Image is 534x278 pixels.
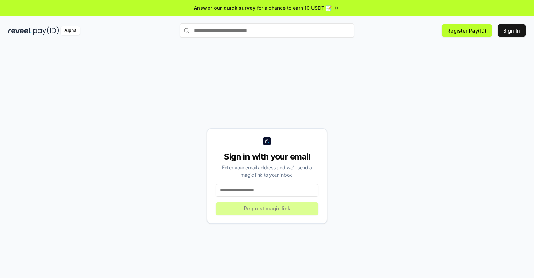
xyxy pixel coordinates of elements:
span: for a chance to earn 10 USDT 📝 [257,4,332,12]
img: logo_small [263,137,271,145]
div: Enter your email address and we’ll send a magic link to your inbox. [216,164,318,178]
div: Sign in with your email [216,151,318,162]
span: Answer our quick survey [194,4,255,12]
div: Alpha [61,26,80,35]
button: Register Pay(ID) [442,24,492,37]
img: pay_id [33,26,59,35]
img: reveel_dark [8,26,32,35]
button: Sign In [498,24,526,37]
